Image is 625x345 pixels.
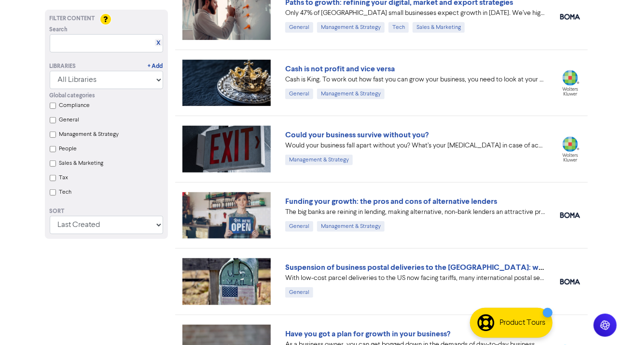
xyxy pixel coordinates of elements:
div: Only 47% of New Zealand small businesses expect growth in 2025. We’ve highlighted four key ways y... [285,8,546,18]
label: Sales & Marketing [59,159,104,168]
a: Cash is not profit and vice versa [285,64,395,74]
div: Management & Strategy [317,221,385,232]
a: + Add [148,62,163,71]
a: Suspension of business postal deliveries to the [GEOGRAPHIC_DATA]: what options do you have? [285,263,625,272]
a: Funding your growth: the pros and cons of alternative lenders [285,197,497,206]
div: General [285,287,313,298]
div: Filter Content [50,14,163,23]
img: boma [560,212,580,218]
div: Cash is King. To work out how fast you can grow your business, you need to look at your projected... [285,75,546,85]
iframe: Chat Widget [577,299,625,345]
a: Could your business survive without you? [285,130,429,140]
div: The big banks are reining in lending, making alternative, non-bank lenders an attractive proposit... [285,207,546,217]
a: Have you got a plan for growth in your business? [285,329,450,339]
a: X [156,40,160,47]
div: General [285,22,313,33]
div: Management & Strategy [317,22,385,33]
div: Global categories [50,92,163,100]
div: With low-cost parcel deliveries to the US now facing tariffs, many international postal services ... [285,273,546,283]
div: General [285,89,313,99]
label: Tech [59,188,72,197]
label: Management & Strategy [59,130,119,139]
img: boma [560,14,580,20]
img: wolterskluwer [560,70,580,95]
div: Sales & Marketing [413,22,465,33]
label: People [59,145,77,153]
span: Search [50,26,68,34]
label: Tax [59,173,69,182]
img: boma [560,279,580,285]
div: Would your business fall apart without you? What’s your Plan B in case of accident, illness, or j... [285,141,546,151]
div: Management & Strategy [317,89,385,99]
div: General [285,221,313,232]
label: Compliance [59,101,90,110]
div: Libraries [50,62,76,71]
img: wolterskluwer [560,136,580,162]
div: Sort [50,207,163,216]
div: Tech [389,22,409,33]
label: General [59,116,80,124]
div: Management & Strategy [285,155,353,165]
